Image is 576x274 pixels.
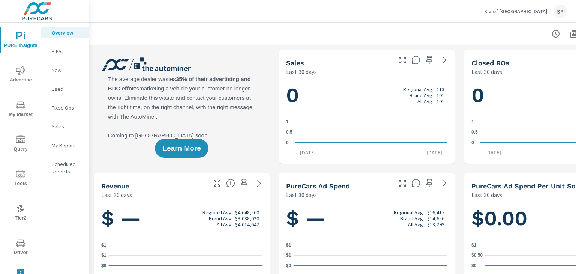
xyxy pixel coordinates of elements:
[41,46,89,57] div: PIPA
[403,86,433,92] p: Regional Avg:
[286,83,447,108] h1: 0
[286,130,292,135] text: 0.5
[211,177,223,189] button: Make Fullscreen
[396,177,408,189] button: Make Fullscreen
[484,8,547,15] p: Kia of [GEOGRAPHIC_DATA]
[423,177,435,189] span: Save this to your personalized report
[217,221,233,227] p: All Avg:
[286,59,304,67] h5: Sales
[52,85,83,93] p: Used
[427,209,444,215] p: $16,417
[471,59,509,67] h5: Closed ROs
[101,253,106,258] text: $1
[162,145,201,152] span: Learn More
[235,215,259,221] p: $3,088,020
[471,253,483,258] text: $0.50
[155,139,208,158] button: Learn More
[52,66,83,74] p: New
[286,263,291,268] text: $0
[553,5,567,18] div: SP
[286,140,289,145] text: 0
[202,209,233,215] p: Regional Avg:
[427,221,444,227] p: $13,299
[408,221,424,227] p: All Avg:
[3,239,39,257] span: Driver
[400,215,424,221] p: Brand Avg:
[471,119,474,125] text: 1
[52,29,83,36] p: Overview
[3,204,39,223] span: Tier2
[286,190,317,199] p: Last 30 days
[238,177,250,189] span: Save this to your personalized report
[471,190,502,199] p: Last 30 days
[417,98,433,104] p: All Avg:
[41,158,89,177] div: Scheduled Reports
[101,182,129,190] h5: Revenue
[436,98,444,104] p: 101
[286,119,289,125] text: 1
[286,182,350,190] h5: PureCars Ad Spend
[471,130,478,135] text: 0.5
[41,65,89,76] div: New
[471,242,477,248] text: $1
[3,32,39,50] span: PURE Insights
[396,54,408,66] button: Make Fullscreen
[226,179,235,188] span: Total sales revenue over the selected date range. [Source: This data is sourced from the dealer’s...
[41,140,89,151] div: My Report
[52,48,83,55] p: PIPA
[411,56,420,65] span: Number of vehicles sold by the dealership over the selected date range. [Source: This data is sou...
[438,177,450,189] a: See more details in report
[438,54,450,66] a: See more details in report
[286,206,447,231] h1: $ —
[3,66,39,84] span: Advertise
[286,253,291,258] text: $1
[471,67,502,76] p: Last 30 days
[41,121,89,132] div: Sales
[41,83,89,95] div: Used
[52,142,83,149] p: My Report
[471,263,477,268] text: $0
[480,149,506,156] p: [DATE]
[471,140,474,145] text: 0
[101,206,262,231] h1: $ —
[101,242,106,248] text: $1
[209,215,233,221] p: Brand Avg:
[52,123,83,130] p: Sales
[436,92,444,98] p: 101
[41,102,89,113] div: Fixed Ops
[3,101,39,119] span: My Market
[3,135,39,154] span: Query
[52,104,83,111] p: Fixed Ops
[235,209,259,215] p: $4,648,560
[394,209,424,215] p: Regional Avg:
[101,190,132,199] p: Last 30 days
[235,221,259,227] p: $4,014,642
[421,149,447,156] p: [DATE]
[52,160,83,175] p: Scheduled Reports
[101,263,106,268] text: $0
[286,242,291,248] text: $1
[253,177,265,189] a: See more details in report
[427,215,444,221] p: $14,656
[295,149,321,156] p: [DATE]
[436,86,444,92] p: 113
[286,67,317,76] p: Last 30 days
[41,27,89,38] div: Overview
[411,179,420,188] span: Total cost of media for all PureCars channels for the selected dealership group over the selected...
[409,92,433,98] p: Brand Avg:
[3,170,39,188] span: Tools
[423,54,435,66] span: Save this to your personalized report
